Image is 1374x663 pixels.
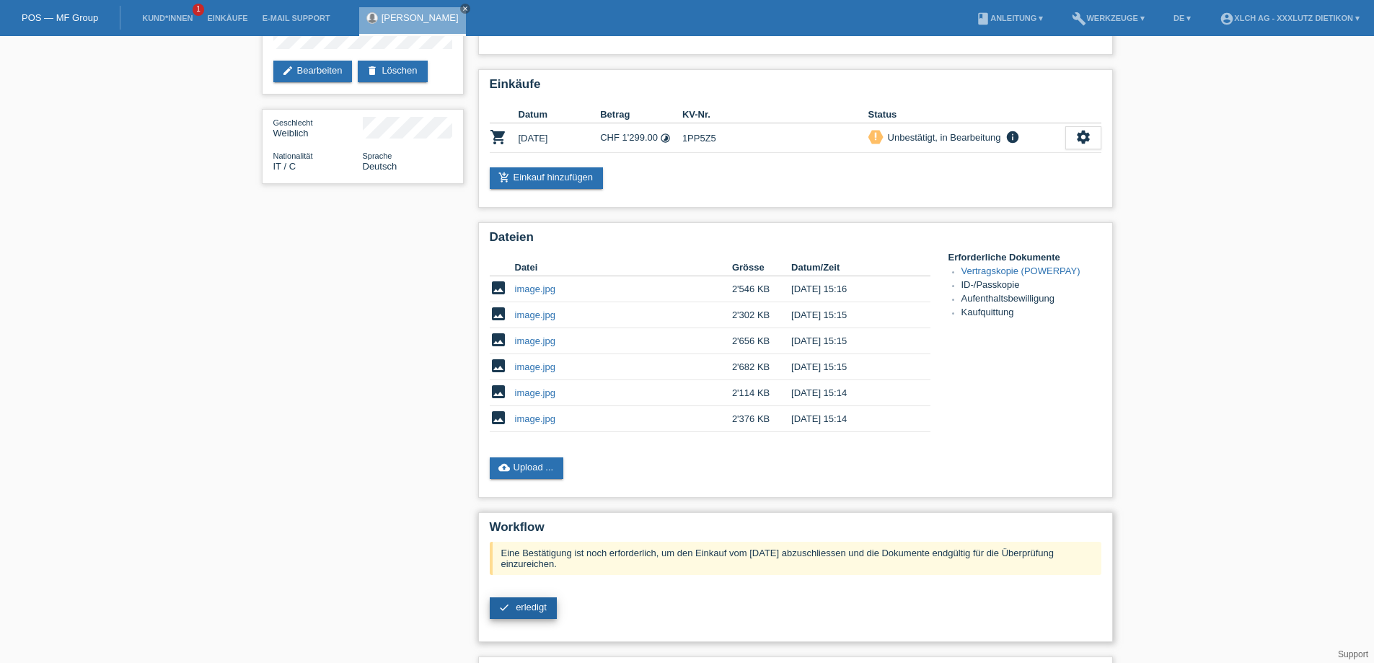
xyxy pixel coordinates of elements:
span: Sprache [363,152,392,160]
li: Aufenthaltsbewilligung [961,293,1101,307]
a: Vertragskopie (POWERPAY) [961,265,1080,276]
td: CHF 1'299.00 [600,123,682,153]
td: [DATE] [519,123,601,153]
i: POSP00026078 [490,128,507,146]
span: 1 [193,4,204,16]
i: priority_high [871,131,881,141]
i: 12 Raten [660,133,671,144]
th: Datum [519,106,601,123]
i: check [498,602,510,613]
i: account_circle [1220,12,1234,26]
a: Kund*innen [135,14,200,22]
span: Nationalität [273,152,313,160]
i: image [490,331,507,348]
td: [DATE] 15:14 [791,380,910,406]
span: Deutsch [363,161,397,172]
a: [PERSON_NAME] [382,12,459,23]
th: Status [868,106,1065,123]
a: image.jpg [515,413,555,424]
td: 2'656 KB [732,328,791,354]
a: check erledigt [490,597,557,619]
i: image [490,305,507,322]
a: POS — MF Group [22,12,98,23]
span: Geschlecht [273,118,313,127]
i: delete [366,65,378,76]
a: DE ▾ [1166,14,1198,22]
a: editBearbeiten [273,61,353,82]
i: add_shopping_cart [498,172,510,183]
th: KV-Nr. [682,106,868,123]
li: ID-/Passkopie [961,279,1101,293]
th: Datei [515,259,732,276]
td: [DATE] 15:15 [791,302,910,328]
td: 1PP5Z5 [682,123,868,153]
td: [DATE] 15:15 [791,328,910,354]
i: image [490,409,507,426]
td: 2'302 KB [732,302,791,328]
a: buildWerkzeuge ▾ [1065,14,1152,22]
td: 2'114 KB [732,380,791,406]
li: Kaufquittung [961,307,1101,320]
span: erledigt [516,602,547,612]
a: image.jpg [515,387,555,398]
a: close [460,4,470,14]
h2: Workflow [490,520,1101,542]
a: image.jpg [515,335,555,346]
i: book [976,12,990,26]
td: [DATE] 15:16 [791,276,910,302]
td: 2'682 KB [732,354,791,380]
h2: Einkäufe [490,77,1101,99]
div: Eine Bestätigung ist noch erforderlich, um den Einkauf vom [DATE] abzuschliessen und die Dokument... [490,542,1101,575]
i: edit [282,65,294,76]
a: E-Mail Support [255,14,338,22]
div: Weiblich [273,117,363,139]
i: info [1004,130,1021,144]
a: image.jpg [515,284,555,294]
span: Italien / C / 29.06.2014 [273,161,296,172]
a: deleteLöschen [358,61,427,82]
th: Betrag [600,106,682,123]
i: image [490,279,507,297]
th: Grösse [732,259,791,276]
div: Unbestätigt, in Bearbeitung [884,130,1001,145]
i: cloud_upload [498,462,510,473]
a: Support [1338,649,1368,659]
a: account_circleXLCH AG - XXXLutz Dietikon ▾ [1212,14,1367,22]
td: 2'376 KB [732,406,791,432]
h4: Erforderliche Dokumente [948,252,1101,263]
td: [DATE] 15:15 [791,354,910,380]
th: Datum/Zeit [791,259,910,276]
a: Einkäufe [200,14,255,22]
a: image.jpg [515,361,555,372]
td: [DATE] 15:14 [791,406,910,432]
h2: Dateien [490,230,1101,252]
i: build [1072,12,1086,26]
a: image.jpg [515,309,555,320]
i: image [490,383,507,400]
a: add_shopping_cartEinkauf hinzufügen [490,167,604,189]
i: image [490,357,507,374]
i: settings [1075,129,1091,145]
a: bookAnleitung ▾ [969,14,1050,22]
i: close [462,5,469,12]
td: 2'546 KB [732,276,791,302]
a: cloud_uploadUpload ... [490,457,564,479]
